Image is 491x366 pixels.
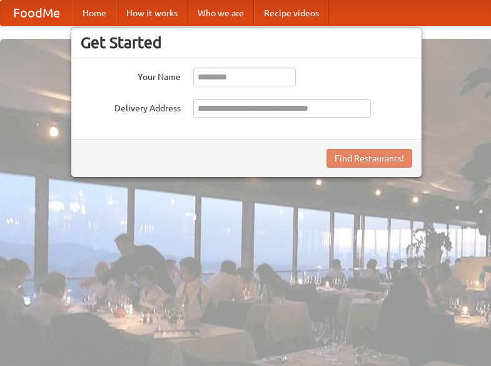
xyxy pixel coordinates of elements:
[81,99,181,114] label: Delivery Address
[188,1,254,26] a: Who we are
[1,1,73,26] a: FoodMe
[81,33,412,52] h3: Get Started
[116,1,188,26] a: How it works
[73,1,116,26] a: Home
[81,68,181,83] label: Your Name
[326,149,412,168] button: Find Restaurants!
[254,1,329,26] a: Recipe videos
